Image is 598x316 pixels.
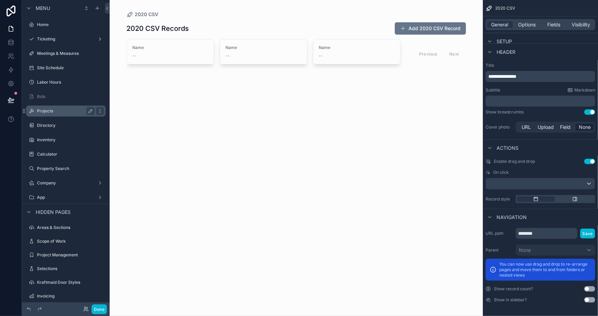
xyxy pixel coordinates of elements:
label: Inventory [37,137,104,143]
span: 2020 CSV [495,5,515,11]
a: Name-- [313,39,401,64]
div: scrollable content [486,71,595,82]
label: Bids [37,94,104,99]
button: Add 2020 CSV Record [395,22,466,35]
span: Markdown [574,87,595,93]
label: Home [37,22,104,27]
a: Bids [26,91,106,102]
a: Home [26,19,106,30]
span: General [491,21,509,28]
label: Kraftmaid Door Styles [37,280,104,285]
p: You can now use drag and drop to re-arrange pages and move them to and from folders or nested views [499,262,591,278]
a: App [26,192,106,203]
label: Show record count? [494,286,533,292]
label: App [37,195,95,200]
a: Areas & Sections [26,222,106,233]
button: Save [580,229,595,239]
span: Fields [548,21,561,28]
div: scrollable content [486,96,595,107]
label: Show in sidebar? [494,297,527,303]
span: Name [319,45,395,50]
a: Meetings & Measures [26,48,106,59]
a: Property Search [26,163,106,174]
label: Labor Hours [37,80,104,85]
a: Projects [26,106,106,117]
label: Record style [486,196,513,202]
span: Visibility [572,21,590,28]
label: Directory [37,123,104,128]
a: Name-- [126,39,214,64]
a: Invoicing [26,291,106,302]
label: URL path [486,231,513,236]
a: Inventory [26,134,106,145]
span: Enable drag and drop [494,159,535,164]
label: Company [37,180,95,186]
button: None [516,244,595,256]
a: Name-- [220,39,307,64]
a: 2020 CSV [126,11,158,18]
h1: 2020 CSV Records [126,24,189,33]
a: Kraftmaid Door Styles [26,277,106,288]
label: Invoicing [37,293,104,299]
a: Ticketing [26,34,106,45]
span: Navigation [497,214,527,221]
span: Name [225,45,302,50]
span: Name [132,45,208,50]
label: Site Schedule [37,65,104,71]
label: Meetings & Measures [37,51,104,56]
span: Hidden pages [36,209,71,216]
a: Labor Hours [26,77,106,88]
label: Areas & Sections [37,225,104,230]
span: Header [497,49,515,56]
a: Directory [26,120,106,131]
button: Done [91,304,107,314]
label: Calculator [37,151,104,157]
a: Project Management [26,250,106,260]
a: Company [26,178,106,189]
span: -- [319,53,323,59]
label: Subtitle [486,87,500,93]
span: Upload [538,124,554,131]
span: -- [132,53,136,59]
a: Markdown [568,87,595,93]
span: Field [560,124,571,131]
label: Project Management [37,252,104,258]
span: None [579,124,591,131]
a: Calculator [26,149,106,160]
span: URL [522,124,531,131]
span: None [519,247,531,254]
span: Options [518,21,536,28]
span: Setup [497,38,512,45]
label: Property Search [37,166,104,171]
div: Show breadcrumbs [486,109,524,115]
label: Projects [37,108,92,114]
span: Menu [36,5,50,12]
label: Scope of Work [37,239,104,244]
label: Parent [486,247,513,253]
a: Site Schedule [26,62,106,73]
label: Selections [37,266,104,271]
label: Ticketing [37,36,95,42]
label: Cover photo [486,124,513,130]
a: Scope of Work [26,236,106,247]
span: Actions [497,145,518,151]
label: Title [486,63,595,68]
span: On click [493,170,509,175]
span: -- [225,53,230,59]
span: 2020 CSV [135,11,158,18]
a: Selections [26,263,106,274]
